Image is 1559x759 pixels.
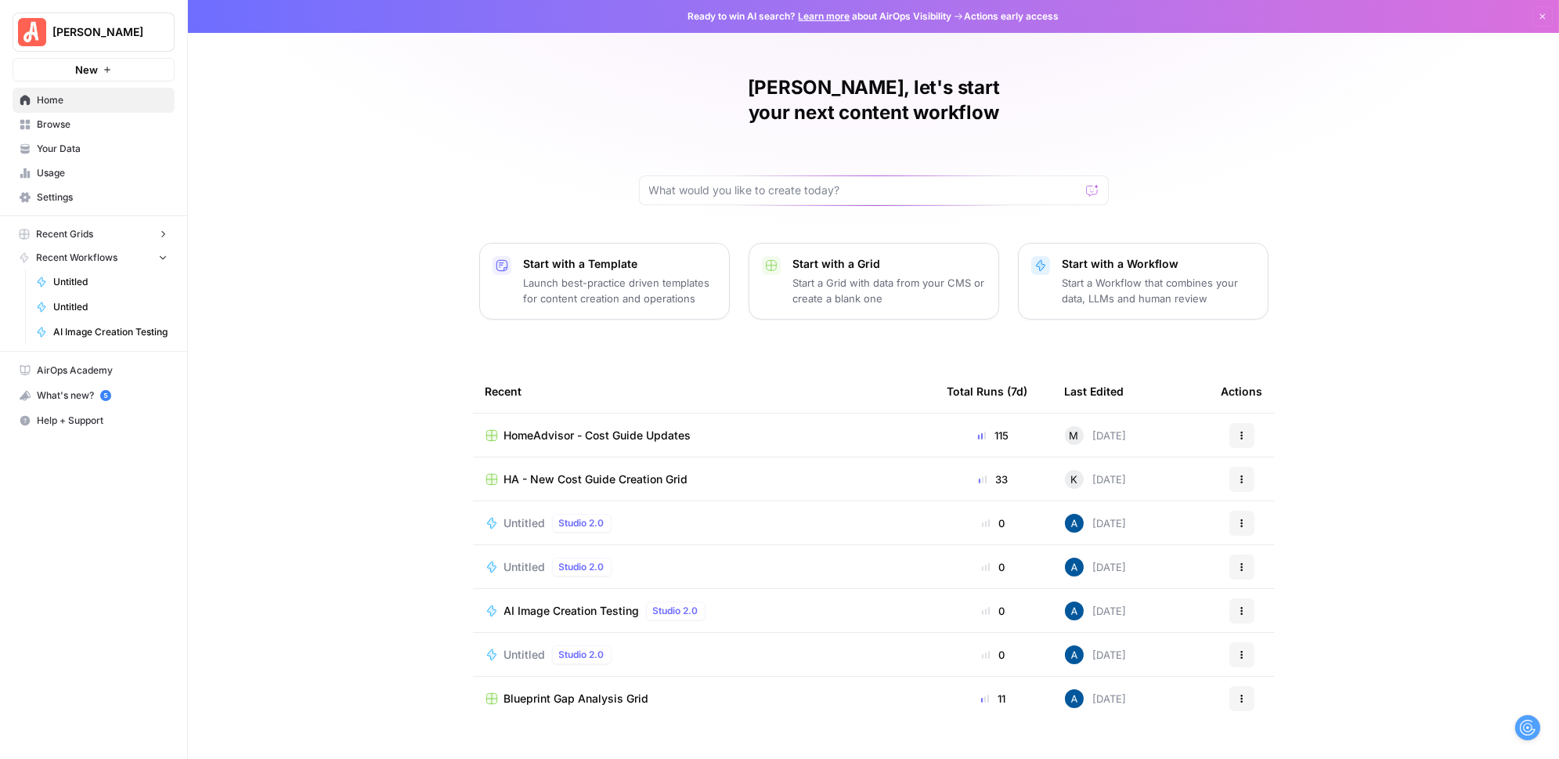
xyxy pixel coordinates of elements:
div: 11 [947,691,1040,707]
button: Help + Support [13,408,175,433]
span: Home [37,93,168,107]
p: Start with a Grid [793,256,986,272]
div: [DATE] [1065,470,1127,489]
a: Settings [13,185,175,210]
div: Actions [1222,370,1263,413]
img: he81ibor8lsei4p3qvg4ugbvimgp [1065,514,1084,533]
span: [PERSON_NAME] [52,24,147,40]
a: HA - New Cost Guide Creation Grid [485,472,922,487]
span: M [1070,428,1079,443]
button: Workspace: Angi [13,13,175,52]
div: Recent [485,370,922,413]
span: Ready to win AI search? about AirOps Visibility [688,9,952,23]
button: Recent Grids [13,222,175,246]
span: Usage [37,166,168,180]
span: K [1070,472,1077,487]
div: 0 [947,515,1040,531]
button: New [13,58,175,81]
p: Start with a Workflow [1063,256,1255,272]
a: UntitledStudio 2.0 [485,645,922,664]
span: HomeAdvisor - Cost Guide Updates [504,428,691,443]
div: [DATE] [1065,689,1127,708]
a: Blueprint Gap Analysis Grid [485,691,922,707]
div: What's new? [13,384,174,407]
div: 0 [947,559,1040,575]
img: he81ibor8lsei4p3qvg4ugbvimgp [1065,689,1084,708]
span: Browse [37,117,168,132]
a: AI Image Creation TestingStudio 2.0 [485,602,922,620]
a: AirOps Academy [13,358,175,383]
div: [DATE] [1065,602,1127,620]
a: Browse [13,112,175,137]
button: Start with a GridStart a Grid with data from your CMS or create a blank one [749,243,999,320]
span: Actions early access [965,9,1059,23]
span: HA - New Cost Guide Creation Grid [504,472,688,487]
span: Studio 2.0 [559,516,604,530]
a: UntitledStudio 2.0 [485,558,922,576]
button: Start with a TemplateLaunch best-practice driven templates for content creation and operations [479,243,730,320]
div: 0 [947,647,1040,663]
div: Total Runs (7d) [947,370,1028,413]
span: Untitled [504,559,546,575]
button: What's new? 5 [13,383,175,408]
span: AI Image Creation Testing [53,325,168,339]
a: Untitled [29,295,175,320]
a: Usage [13,161,175,186]
span: Recent Grids [36,227,93,241]
p: Start with a Template [524,256,716,272]
p: Launch best-practice driven templates for content creation and operations [524,275,716,306]
span: Recent Workflows [36,251,117,265]
div: 115 [947,428,1040,443]
span: AI Image Creation Testing [504,603,640,619]
div: Last Edited [1065,370,1124,413]
h1: [PERSON_NAME], let's start your next content workflow [639,75,1109,125]
img: he81ibor8lsei4p3qvg4ugbvimgp [1065,558,1084,576]
a: UntitledStudio 2.0 [485,514,922,533]
span: Untitled [504,647,546,663]
div: [DATE] [1065,514,1127,533]
a: 5 [100,390,111,401]
span: New [75,62,98,78]
a: HomeAdvisor - Cost Guide Updates [485,428,922,443]
span: Studio 2.0 [559,648,604,662]
span: Blueprint Gap Analysis Grid [504,691,649,707]
div: [DATE] [1065,426,1127,445]
text: 5 [103,392,107,399]
div: 33 [947,472,1040,487]
p: Start a Workflow that combines your data, LLMs and human review [1063,275,1255,306]
span: Studio 2.0 [653,604,698,618]
span: AirOps Academy [37,363,168,378]
span: Untitled [504,515,546,531]
input: What would you like to create today? [649,183,1080,198]
span: Untitled [53,275,168,289]
button: Start with a WorkflowStart a Workflow that combines your data, LLMs and human review [1018,243,1268,320]
a: Untitled [29,269,175,295]
img: Angi Logo [18,18,46,46]
div: 0 [947,603,1040,619]
a: Learn more [799,10,850,22]
div: [DATE] [1065,558,1127,576]
p: Start a Grid with data from your CMS or create a blank one [793,275,986,306]
a: Home [13,88,175,113]
button: Recent Workflows [13,246,175,269]
span: Your Data [37,142,168,156]
span: Settings [37,190,168,204]
span: Studio 2.0 [559,560,604,574]
div: [DATE] [1065,645,1127,664]
span: Help + Support [37,414,168,428]
a: AI Image Creation Testing [29,320,175,345]
img: he81ibor8lsei4p3qvg4ugbvimgp [1065,645,1084,664]
a: Your Data [13,136,175,161]
span: Untitled [53,300,168,314]
img: he81ibor8lsei4p3qvg4ugbvimgp [1065,602,1084,620]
